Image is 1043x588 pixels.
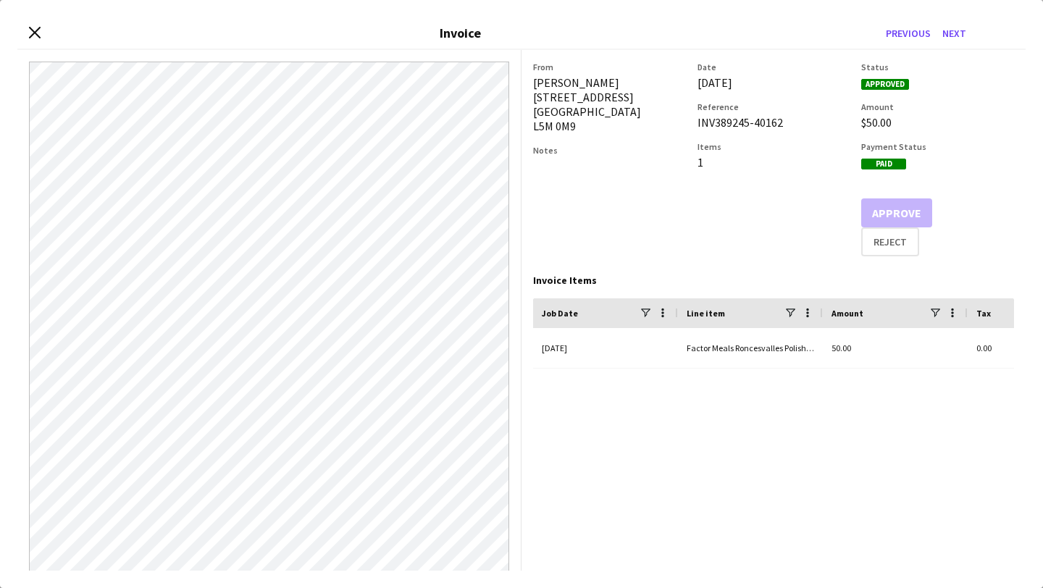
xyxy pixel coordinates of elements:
h3: Amount [861,101,1014,112]
h3: From [533,62,686,72]
div: $50.00 [861,115,1014,130]
h3: Payment Status [861,141,1014,152]
div: INV389245-40162 [698,115,850,130]
div: [DATE] [698,75,850,90]
button: Reject [861,227,919,256]
div: Invoice Items [533,274,1014,287]
div: 50.00 [823,328,968,368]
h3: Date [698,62,850,72]
div: [DATE] [533,328,678,368]
span: Tax [976,308,991,319]
button: Previous [880,22,937,45]
div: Factor Meals Roncesvalles Polish Festival Toronto - Labour Brand Ambassadors (expense) [678,328,823,368]
span: Amount [832,308,863,319]
h3: Reference [698,101,850,112]
div: 1 [698,155,850,169]
span: Line item [687,308,725,319]
span: Job Date [542,308,578,319]
h3: Items [698,141,850,152]
button: Next [937,22,972,45]
h3: Invoice [440,25,481,41]
div: [PERSON_NAME] [STREET_ADDRESS] [GEOGRAPHIC_DATA] L5M 0M9 [533,75,686,133]
h3: Notes [533,145,686,156]
h3: Status [861,62,1014,72]
span: Paid [861,159,906,169]
span: Approved [861,79,909,90]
